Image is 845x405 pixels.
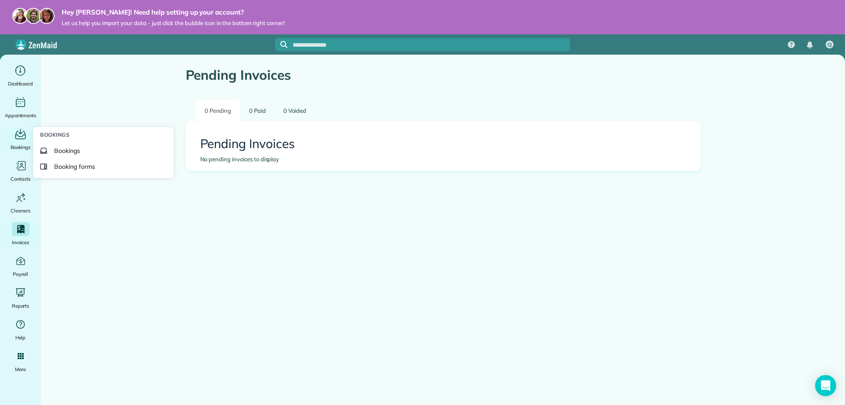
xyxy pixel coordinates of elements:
[4,95,37,120] a: Appointments
[280,41,287,48] svg: Focus search
[4,286,37,310] a: Reports
[241,100,274,121] a: 0 Paid
[13,270,29,279] span: Payroll
[4,190,37,215] a: Cleaners
[11,206,30,215] span: Cleaners
[11,143,31,152] span: Bookings
[200,137,686,151] h2: Pending Invoices
[62,19,285,27] span: Let us help you import your data - just click the bubble icon in the bottom right corner!
[781,34,845,55] nav: Main
[4,63,37,88] a: Dashboard
[39,8,55,24] img: michelle-19f622bdf1676172e81f8f8fba1fb50e276960ebfe0243fe18214015130c80e4.jpg
[4,159,37,183] a: Contacts
[54,146,80,155] span: Bookings
[15,333,26,342] span: Help
[15,365,26,374] span: More
[11,175,30,183] span: Contacts
[40,130,70,139] span: Bookings
[12,8,28,24] img: maria-72a9807cf96188c08ef61303f053569d2e2a8a1cde33d635c8a3ac13582a053d.jpg
[12,238,29,247] span: Invoices
[62,8,285,17] strong: Hey [PERSON_NAME]! Need help setting up your account?
[54,162,95,171] span: Booking forms
[37,143,170,159] a: Bookings
[37,159,170,175] a: Booking forms
[827,41,832,48] span: CJ
[5,111,37,120] span: Appointments
[4,222,37,247] a: Invoices
[26,8,41,24] img: jorge-587dff0eeaa6aab1f244e6dc62b8924c3b6ad411094392a53c71c6c4a576187d.jpg
[200,155,686,164] div: No pending invoices to display
[4,317,37,342] a: Help
[12,301,29,310] span: Reports
[275,41,287,48] button: Focus search
[186,68,701,82] h1: Pending Invoices
[815,375,836,396] div: Open Intercom Messenger
[801,35,819,55] div: Notifications
[196,100,240,121] a: 0 Pending
[8,79,33,88] span: Dashboard
[4,254,37,279] a: Payroll
[275,100,315,121] a: 0 Voided
[4,127,37,152] a: Bookings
